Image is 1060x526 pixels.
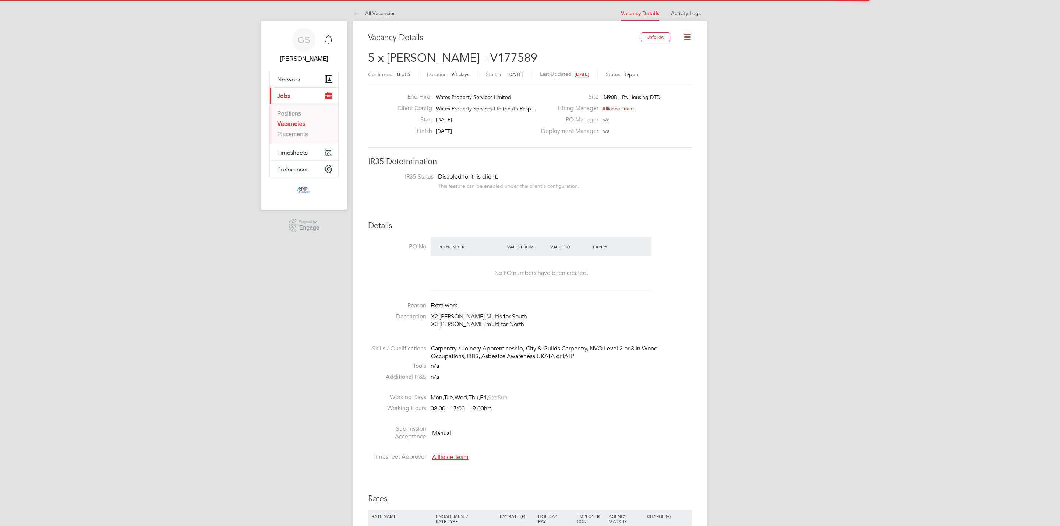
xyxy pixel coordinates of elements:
[431,302,457,309] span: Extra work
[299,219,319,225] span: Powered by
[353,10,395,17] a: All Vacancies
[368,425,426,441] label: Submission Acceptance
[602,116,609,123] span: n/a
[488,394,498,401] span: Sat,
[671,10,701,17] a: Activity Logs
[368,373,426,381] label: Additional H&S
[431,373,439,381] span: n/a
[444,394,455,401] span: Tue,
[436,94,511,100] span: Wates Property Services Limited
[427,71,447,78] label: Duration
[269,185,339,197] a: Go to home page
[368,51,537,65] span: 5 x [PERSON_NAME] - V177589
[392,116,432,124] label: Start
[602,128,609,134] span: n/a
[431,405,492,413] div: 08:00 - 17:00
[432,429,451,437] span: Manual
[277,149,308,156] span: Timesheets
[368,494,692,504] h3: Rates
[602,94,660,100] span: IM90B - PA Housing DTD
[575,71,589,77] span: [DATE]
[277,121,305,127] a: Vacancies
[289,219,319,233] a: Powered byEngage
[368,302,426,310] label: Reason
[621,10,659,17] a: Vacancy Details
[392,93,432,101] label: End Hirer
[368,243,426,251] label: PO No
[277,110,301,117] a: Positions
[269,54,339,63] span: George Stacey
[498,510,536,522] div: Pay Rate (£)
[436,116,452,123] span: [DATE]
[277,92,290,99] span: Jobs
[537,93,598,101] label: Site
[431,313,692,328] p: X2 [PERSON_NAME] Multis for South X3 [PERSON_NAME] multi for North
[537,116,598,124] label: PO Manager
[438,181,579,189] div: This feature can be enabled under this client's configuration.
[294,185,315,197] img: mmpconsultancy-logo-retina.png
[436,105,536,112] span: Wates Property Services Ltd (South Resp…
[299,225,319,231] span: Engage
[270,71,338,87] button: Network
[368,405,426,412] label: Working Hours
[437,240,505,253] div: PO Number
[431,362,439,370] span: n/a
[548,240,591,253] div: Valid To
[498,394,508,401] span: Sun
[298,35,311,45] span: GS
[436,128,452,134] span: [DATE]
[591,240,634,253] div: Expiry
[469,405,492,412] span: 9.00hrs
[486,71,503,78] label: Start In
[438,269,644,277] div: No PO numbers have been created.
[368,71,393,78] label: Confirmed
[370,510,434,522] div: Rate Name
[469,394,480,401] span: Thu,
[277,166,309,173] span: Preferences
[537,127,598,135] label: Deployment Manager
[537,105,598,112] label: Hiring Manager
[368,345,426,353] label: Skills / Qualifications
[505,240,548,253] div: Valid From
[368,393,426,401] label: Working Days
[625,71,638,78] span: Open
[277,76,300,83] span: Network
[540,71,572,77] label: Last Updated
[270,88,338,104] button: Jobs
[602,105,634,112] span: Alliance Team
[455,394,469,401] span: Wed,
[368,362,426,370] label: Tools
[261,21,347,210] nav: Main navigation
[606,71,620,78] label: Status
[368,32,641,43] h3: Vacancy Details
[392,105,432,112] label: Client Config
[368,220,692,231] h3: Details
[368,453,426,461] label: Timesheet Approver
[392,127,432,135] label: Finish
[431,345,692,360] div: Carpentry / Joinery Apprenticeship, City & Guilds Carpentry, NVQ Level 2 or 3 in Wood Occupations...
[451,71,469,78] span: 93 days
[269,28,339,63] a: GS[PERSON_NAME]
[438,173,498,180] span: Disabled for this client.
[507,71,523,78] span: [DATE]
[645,510,690,522] div: Charge (£)
[270,144,338,160] button: Timesheets
[368,313,426,321] label: Description
[431,394,444,401] span: Mon,
[270,104,338,144] div: Jobs
[432,453,469,461] span: Alliance Team
[641,32,670,42] button: Unfollow
[270,161,338,177] button: Preferences
[375,173,434,181] label: IR35 Status
[368,156,692,167] h3: IR35 Determination
[277,131,308,137] a: Placements
[480,394,488,401] span: Fri,
[397,71,410,78] span: 0 of 5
